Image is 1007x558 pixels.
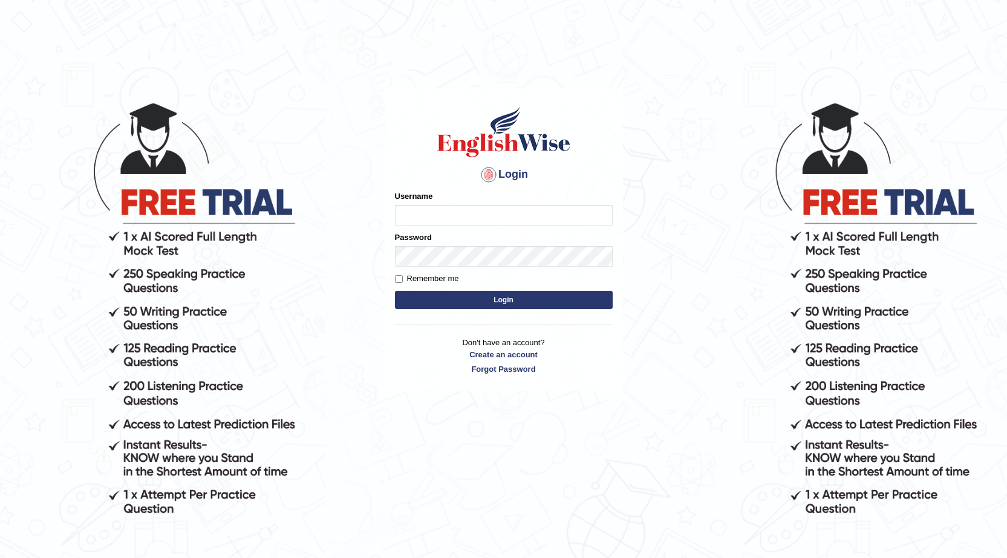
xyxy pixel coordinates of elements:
[395,291,613,309] button: Login
[395,165,613,184] h4: Login
[395,273,459,285] label: Remember me
[395,337,613,374] p: Don't have an account?
[395,232,432,243] label: Password
[395,275,403,283] input: Remember me
[395,349,613,360] a: Create an account
[395,190,433,202] label: Username
[395,363,613,375] a: Forgot Password
[435,105,573,159] img: Logo of English Wise sign in for intelligent practice with AI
